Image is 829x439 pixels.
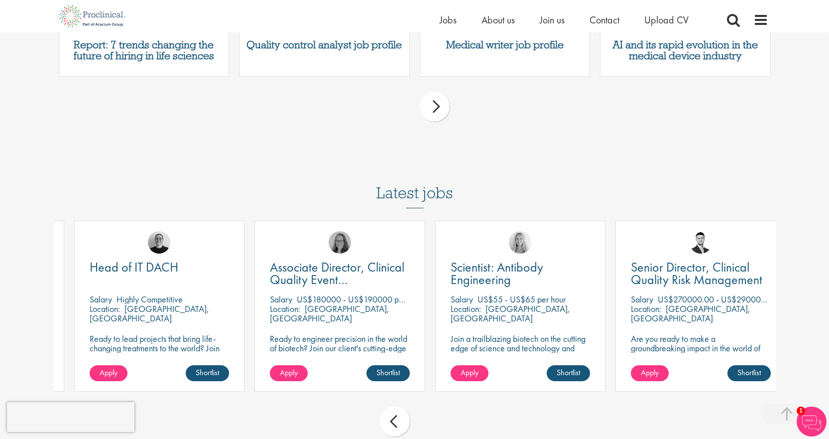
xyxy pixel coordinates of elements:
a: Report: 7 trends changing the future of hiring in life sciences [64,39,224,61]
p: US$180000 - US$190000 per annum [297,293,430,305]
span: Apply [461,367,478,378]
a: Apply [631,365,669,381]
span: Scientist: Antibody Engineering [451,259,543,288]
p: Ready to lead projects that bring life-changing treatments to the world? Join our client at the f... [90,334,230,381]
span: Salary [270,293,292,305]
p: US$55 - US$65 per hour [477,293,566,305]
a: About us [481,13,515,26]
span: Location: [90,303,120,314]
span: 1 [797,407,805,415]
div: next [420,92,450,122]
span: Salary [90,293,112,305]
img: Ingrid Aymes [329,231,351,254]
img: Chatbot [797,407,827,437]
a: Jobs [440,13,457,26]
span: Location: [451,303,481,314]
p: [GEOGRAPHIC_DATA], [GEOGRAPHIC_DATA] [270,303,389,324]
a: Apply [90,365,127,381]
p: [GEOGRAPHIC_DATA], [GEOGRAPHIC_DATA] [90,303,209,324]
a: Join us [540,13,565,26]
img: Emma Pretorious [148,231,170,254]
span: Associate Director, Clinical Quality Event Management (GCP) [270,259,404,300]
p: Join a trailblazing biotech on the cutting edge of science and technology and make a change in th... [451,334,591,372]
span: Salary [631,293,653,305]
a: Head of IT DACH [90,261,230,274]
span: Apply [641,367,659,378]
a: Quality control analyst job profile [244,39,404,50]
span: Apply [100,367,118,378]
span: Head of IT DACH [90,259,178,276]
a: Medical writer job profile [425,39,585,50]
span: Location: [631,303,661,314]
span: Salary [451,293,473,305]
a: Apply [451,365,488,381]
p: Are you ready to make a groundbreaking impact in the world of biotechnology? Join a growing compa... [631,334,771,381]
p: Ready to engineer precision in the world of biotech? Join our client's cutting-edge team and play... [270,334,410,381]
span: Location: [270,303,300,314]
a: AI and its rapid evolution in the medical device industry [605,39,765,61]
a: Shortlist [366,365,410,381]
p: [GEOGRAPHIC_DATA], [GEOGRAPHIC_DATA] [631,303,750,324]
iframe: reCAPTCHA [7,402,134,432]
span: Senior Director, Clinical Quality Risk Management [631,259,762,288]
a: Shortlist [186,365,229,381]
div: prev [380,407,410,437]
h3: Latest jobs [376,159,453,208]
a: Senior Director, Clinical Quality Risk Management [631,261,771,286]
p: Highly Competitive [117,293,183,305]
a: Associate Director, Clinical Quality Event Management (GCP) [270,261,410,286]
p: [GEOGRAPHIC_DATA], [GEOGRAPHIC_DATA] [451,303,570,324]
p: US$270000.00 - US$290000.00 per annum [658,293,816,305]
a: Apply [270,365,308,381]
span: Apply [280,367,298,378]
a: Upload CV [644,13,689,26]
a: Scientist: Antibody Engineering [451,261,591,286]
a: Shortlist [547,365,590,381]
a: Contact [590,13,619,26]
a: Shortlist [727,365,771,381]
img: Joshua Godden [690,231,712,254]
img: Shannon Briggs [509,231,531,254]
